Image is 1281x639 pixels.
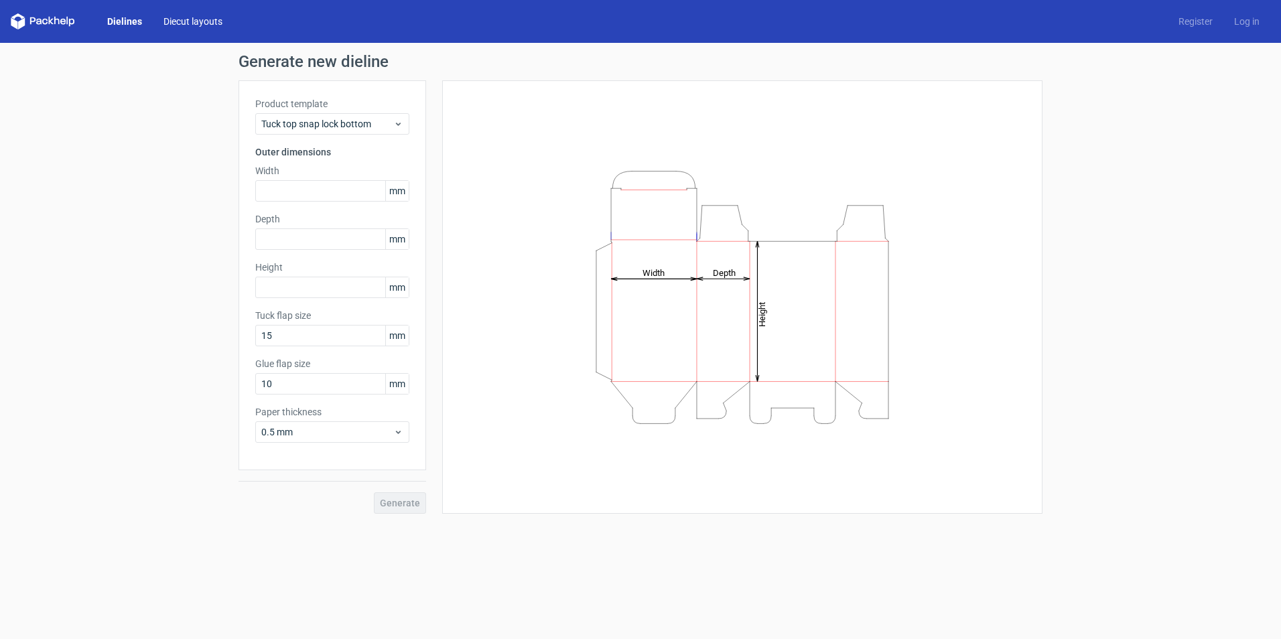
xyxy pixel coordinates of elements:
h3: Outer dimensions [255,145,409,159]
label: Tuck flap size [255,309,409,322]
label: Width [255,164,409,177]
span: mm [385,229,409,249]
span: mm [385,326,409,346]
a: Register [1168,15,1223,28]
label: Glue flap size [255,357,409,370]
tspan: Width [643,267,665,277]
span: mm [385,181,409,201]
tspan: Height [757,301,767,326]
a: Diecut layouts [153,15,233,28]
label: Depth [255,212,409,226]
a: Log in [1223,15,1270,28]
label: Height [255,261,409,274]
tspan: Depth [713,267,736,277]
label: Paper thickness [255,405,409,419]
label: Product template [255,97,409,111]
span: Tuck top snap lock bottom [261,117,393,131]
span: mm [385,277,409,297]
h1: Generate new dieline [239,54,1042,70]
span: mm [385,374,409,394]
a: Dielines [96,15,153,28]
span: 0.5 mm [261,425,393,439]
